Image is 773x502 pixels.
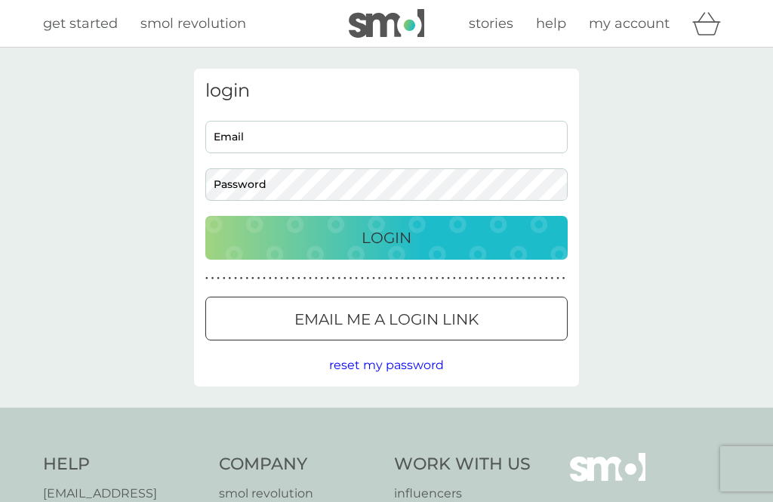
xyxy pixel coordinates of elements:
[436,275,439,282] p: ●
[493,275,496,282] p: ●
[43,15,118,32] span: get started
[367,275,370,282] p: ●
[355,275,358,282] p: ●
[329,356,444,375] button: reset my password
[551,275,554,282] p: ●
[257,275,260,282] p: ●
[275,275,278,282] p: ●
[337,275,340,282] p: ●
[589,15,670,32] span: my account
[205,275,208,282] p: ●
[350,275,353,282] p: ●
[297,275,300,282] p: ●
[528,275,531,282] p: ●
[140,15,246,32] span: smol revolution
[536,13,566,35] a: help
[534,275,537,282] p: ●
[545,275,548,282] p: ●
[219,453,380,476] h4: Company
[407,275,410,282] p: ●
[464,275,467,282] p: ●
[245,275,248,282] p: ●
[309,275,312,282] p: ●
[476,275,479,282] p: ●
[240,275,243,282] p: ●
[205,297,568,340] button: Email me a login link
[251,275,254,282] p: ●
[361,275,364,282] p: ●
[229,275,232,282] p: ●
[372,275,375,282] p: ●
[234,275,237,282] p: ●
[401,275,404,282] p: ●
[562,275,565,282] p: ●
[488,275,491,282] p: ●
[589,13,670,35] a: my account
[430,275,433,282] p: ●
[692,8,730,38] div: basket
[303,275,306,282] p: ●
[140,13,246,35] a: smol revolution
[499,275,502,282] p: ●
[223,275,226,282] p: ●
[459,275,462,282] p: ●
[424,275,427,282] p: ●
[291,275,294,282] p: ●
[447,275,450,282] p: ●
[349,9,424,38] img: smol
[394,453,531,476] h4: Work With Us
[205,216,568,260] button: Login
[539,275,542,282] p: ●
[315,275,318,282] p: ●
[326,275,329,282] p: ●
[321,275,324,282] p: ●
[396,275,399,282] p: ●
[469,15,513,32] span: stories
[522,275,525,282] p: ●
[263,275,266,282] p: ●
[469,13,513,35] a: stories
[510,275,513,282] p: ●
[362,226,411,250] p: Login
[332,275,335,282] p: ●
[482,275,485,282] p: ●
[413,275,416,282] p: ●
[43,13,118,35] a: get started
[453,275,456,282] p: ●
[536,15,566,32] span: help
[418,275,421,282] p: ●
[205,80,568,102] h3: login
[505,275,508,282] p: ●
[294,307,479,331] p: Email me a login link
[383,275,386,282] p: ●
[556,275,559,282] p: ●
[269,275,272,282] p: ●
[286,275,289,282] p: ●
[442,275,445,282] p: ●
[378,275,381,282] p: ●
[390,275,393,282] p: ●
[516,275,519,282] p: ●
[280,275,283,282] p: ●
[43,453,204,476] h4: Help
[343,275,346,282] p: ●
[211,275,214,282] p: ●
[470,275,473,282] p: ●
[217,275,220,282] p: ●
[329,358,444,372] span: reset my password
